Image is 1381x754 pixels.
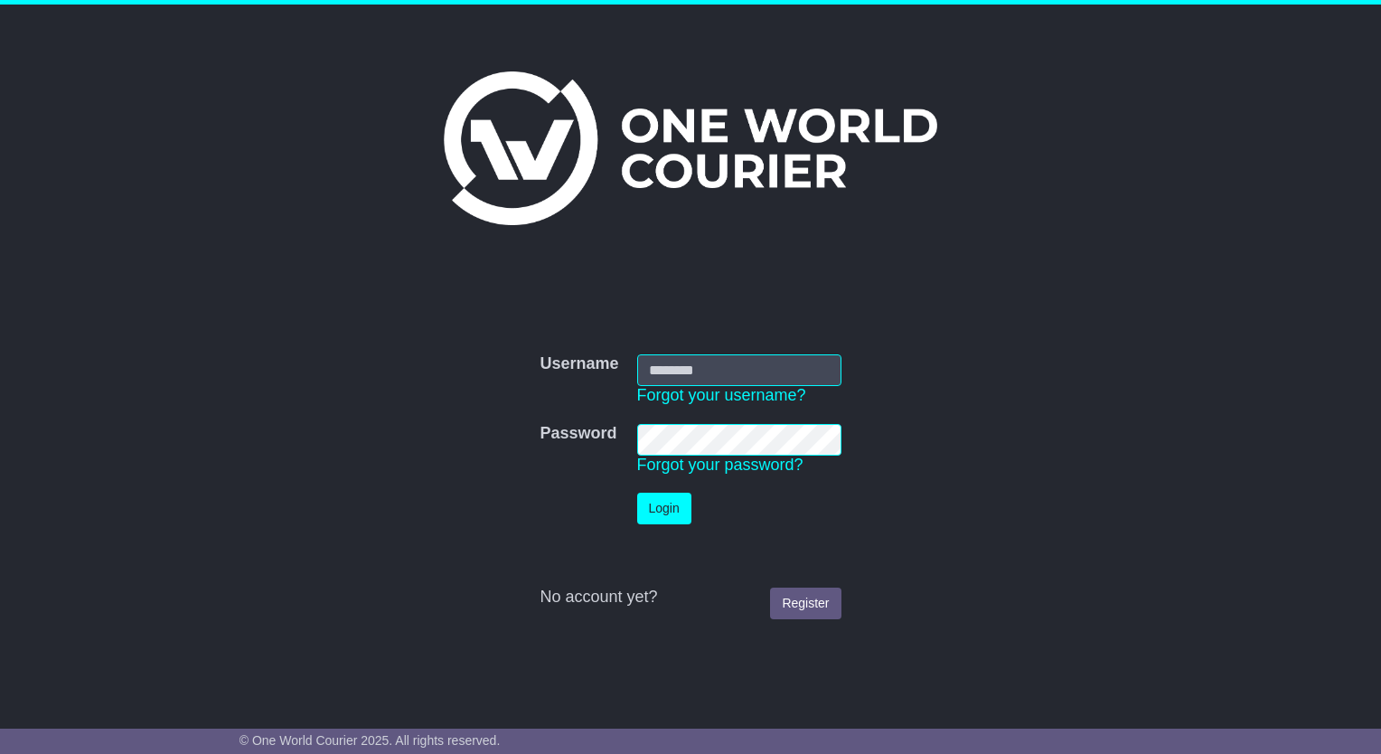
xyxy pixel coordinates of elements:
[540,424,616,444] label: Password
[540,354,618,374] label: Username
[444,71,937,225] img: One World
[637,386,806,404] a: Forgot your username?
[540,588,841,608] div: No account yet?
[770,588,841,619] a: Register
[637,456,803,474] a: Forgot your password?
[637,493,691,524] button: Login
[240,733,501,748] span: © One World Courier 2025. All rights reserved.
